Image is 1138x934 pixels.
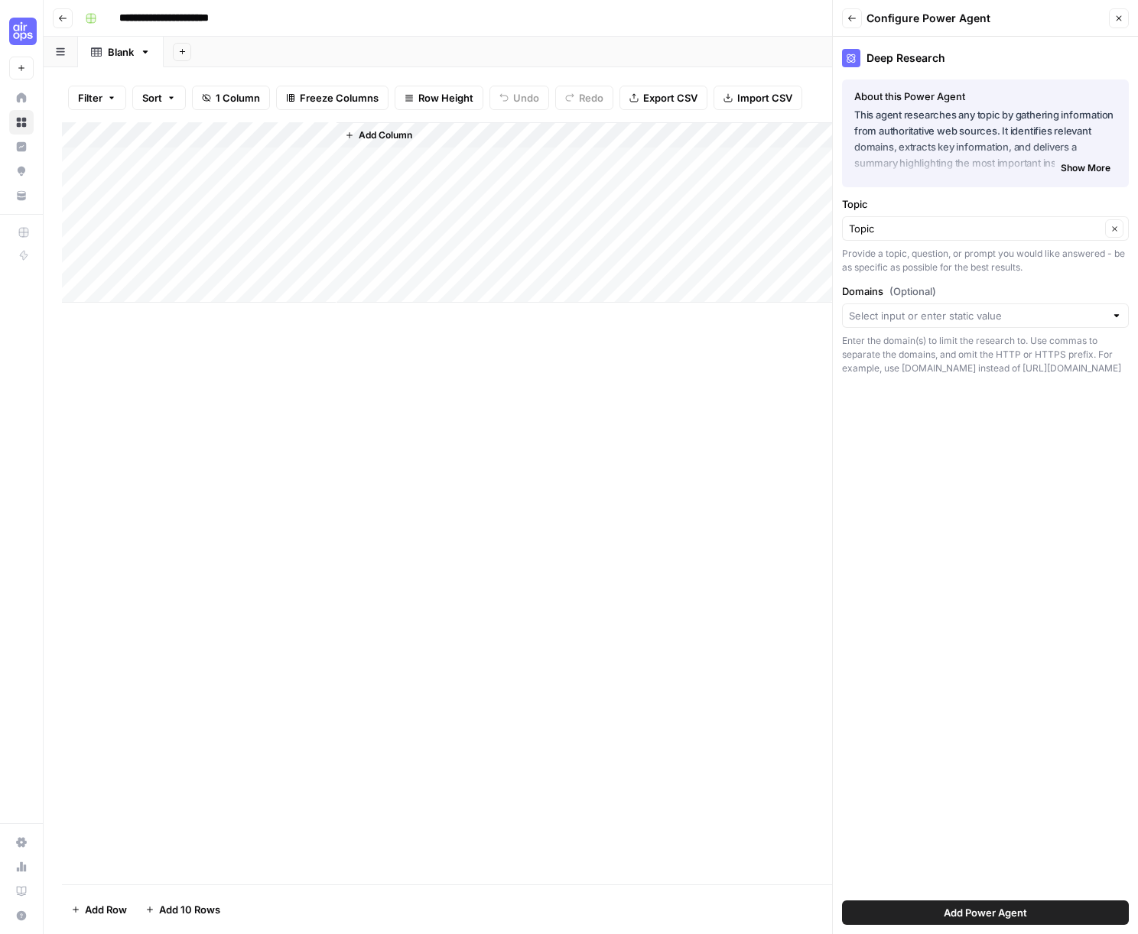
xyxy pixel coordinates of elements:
label: Domains [842,284,1129,299]
button: Add Column [339,125,418,145]
a: Home [9,86,34,110]
span: Freeze Columns [300,90,379,105]
button: Filter [68,86,126,110]
a: Learning Hub [9,879,34,903]
div: Deep Research [842,49,1129,67]
button: Export CSV [619,86,707,110]
button: Row Height [395,86,483,110]
span: Show More [1061,161,1110,175]
button: Help + Support [9,903,34,928]
div: Blank [108,44,134,60]
button: 1 Column [192,86,270,110]
button: Show More [1055,158,1117,178]
span: Sort [142,90,162,105]
button: Add Row [62,897,136,922]
button: Import CSV [714,86,802,110]
a: Settings [9,830,34,855]
span: Undo [513,90,539,105]
div: Provide a topic, question, or prompt you would like answered - be as specific as possible for the... [842,247,1129,274]
button: Add Power Agent [842,900,1129,925]
button: Add 10 Rows [136,897,229,922]
input: Topic [849,221,1101,236]
span: Row Height [418,90,473,105]
a: Usage [9,855,34,879]
span: Add Power Agent [944,905,1027,920]
span: Filter [78,90,102,105]
button: Workspace: September Cohort [9,12,34,50]
input: Select input or enter static value [849,308,1105,323]
p: This agent researches any topic by gathering information from authoritative web sources. It ident... [854,107,1117,172]
span: Add 10 Rows [159,902,220,917]
label: Topic [842,196,1129,212]
a: Blank [78,37,164,67]
span: Export CSV [643,90,697,105]
a: Opportunities [9,159,34,183]
button: Sort [132,86,186,110]
a: Insights [9,135,34,159]
span: (Optional) [889,284,936,299]
span: Add Row [85,902,127,917]
button: Freeze Columns [276,86,389,110]
span: Redo [579,90,603,105]
div: Enter the domain(s) to limit the research to. Use commas to separate the domains, and omit the HT... [842,334,1129,375]
button: Undo [489,86,549,110]
button: Redo [555,86,613,110]
div: About this Power Agent [854,89,1117,104]
a: Browse [9,110,34,135]
span: 1 Column [216,90,260,105]
img: September Cohort Logo [9,18,37,45]
a: Your Data [9,183,34,208]
span: Add Column [359,128,412,142]
span: Import CSV [737,90,792,105]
